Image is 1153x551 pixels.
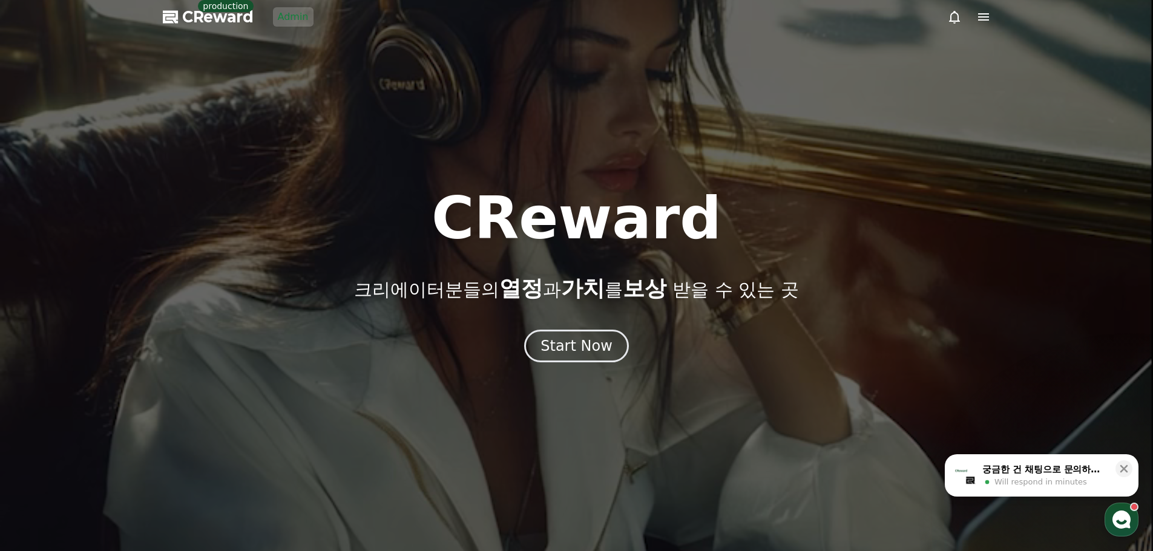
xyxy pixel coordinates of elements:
h1: CReward [432,189,721,247]
span: 열정 [499,276,543,301]
p: 크리에이터분들의 과 를 받을 수 있는 곳 [354,276,798,301]
span: 가치 [561,276,605,301]
span: 보상 [623,276,666,301]
button: Start Now [524,330,629,362]
a: Start Now [524,342,629,353]
a: Admin [273,7,314,27]
span: CReward [182,7,254,27]
a: CReward [163,7,254,27]
div: Start Now [540,336,613,356]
